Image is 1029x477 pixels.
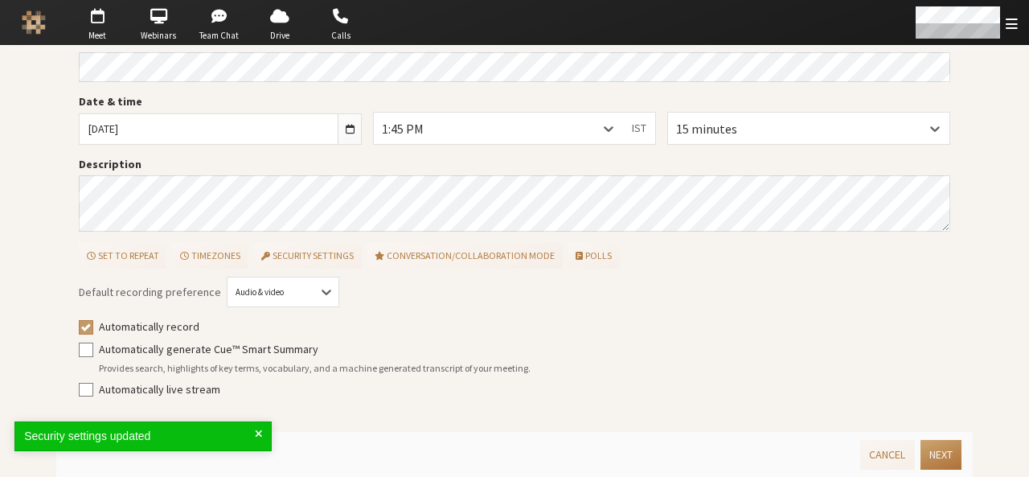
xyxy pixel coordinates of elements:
[236,286,301,299] div: Audio & video
[623,113,655,143] button: IST
[99,361,951,376] div: Provides search, highlights of key terms, vocabulary, and a machine generated transcript of your ...
[79,156,950,173] label: Description
[676,119,763,138] div: 15 minutes
[313,29,369,43] span: Calls
[79,243,166,269] button: Set to repeat
[24,428,255,445] div: Security settings updated
[367,243,563,269] button: Conversation/Collaboration mode
[191,29,248,43] span: Team Chat
[99,319,951,335] label: Automatically record
[130,29,187,43] span: Webinars
[252,29,308,43] span: Drive
[920,440,961,470] button: Next
[69,29,125,43] span: Meet
[382,119,449,138] div: 1:45 PM
[568,243,620,269] button: Polls
[172,243,248,269] button: Timezones
[99,381,951,398] label: Automatically live stream
[22,10,46,35] img: Iotum
[99,341,951,358] label: Automatically generate Cue™ Smart Summary
[860,440,914,470] button: Cancel
[79,93,362,110] label: Date & time
[253,243,361,269] button: Security settings
[79,284,221,301] span: Default recording preference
